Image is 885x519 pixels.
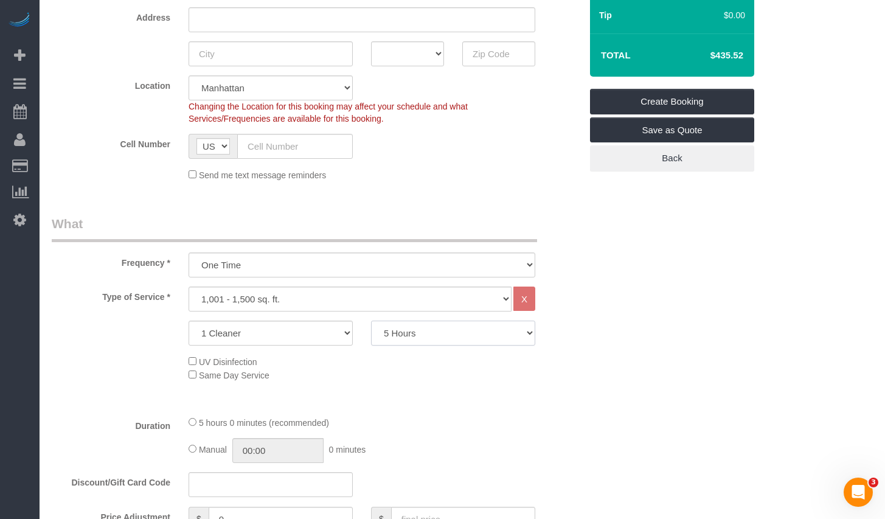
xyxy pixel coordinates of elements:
[844,478,873,507] iframe: Intercom live chat
[590,89,754,114] a: Create Booking
[43,253,179,269] label: Frequency *
[237,134,353,159] input: Cell Number
[43,472,179,489] label: Discount/Gift Card Code
[590,117,754,143] a: Save as Quote
[199,170,326,180] span: Send me text message reminders
[199,371,269,380] span: Same Day Service
[462,41,535,66] input: Zip Code
[599,9,612,21] label: Tip
[7,12,32,29] img: Automaid Logo
[43,7,179,24] label: Address
[189,102,468,124] span: Changing the Location for this booking may affect your schedule and what Services/Frequencies are...
[43,134,179,150] label: Cell Number
[199,445,227,455] span: Manual
[710,9,745,21] div: $0.00
[601,50,631,60] strong: Total
[52,215,537,242] legend: What
[199,418,329,428] span: 5 hours 0 minutes (recommended)
[590,145,754,171] a: Back
[329,445,366,455] span: 0 minutes
[43,287,179,303] label: Type of Service *
[674,51,743,61] h4: $435.52
[189,41,353,66] input: City
[869,478,878,487] span: 3
[199,357,257,367] span: UV Disinfection
[43,416,179,432] label: Duration
[43,75,179,92] label: Location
